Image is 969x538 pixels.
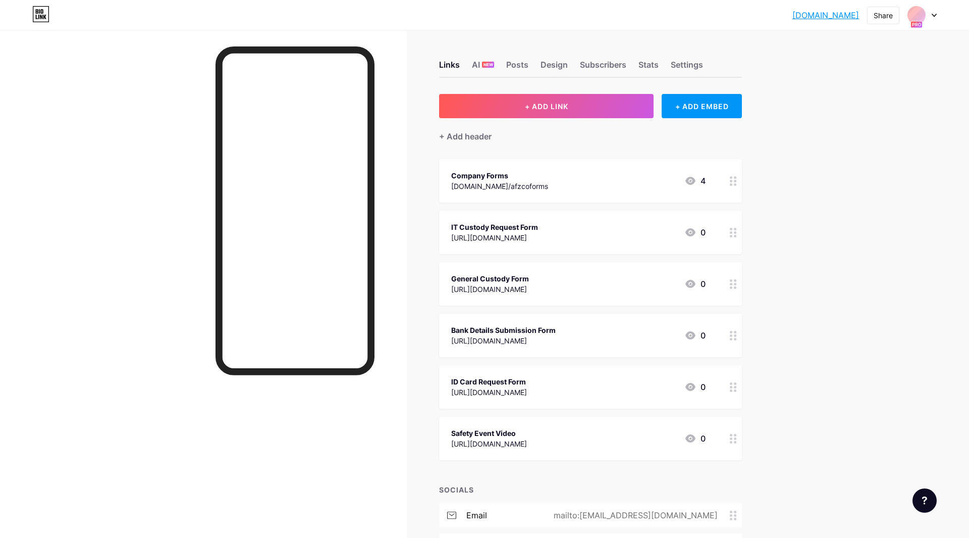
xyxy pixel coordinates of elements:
div: Posts [506,59,528,77]
span: NEW [483,62,493,68]
div: Share [874,10,893,21]
span: + ADD LINK [525,102,568,111]
div: 0 [684,432,706,445]
div: IT Custody Request Form [451,222,538,232]
div: + ADD EMBED [662,94,742,118]
div: ID Card Request Form [451,376,527,387]
div: Settings [671,59,703,77]
div: General Custody Form [451,273,529,284]
div: [URL][DOMAIN_NAME] [451,232,538,243]
div: 0 [684,329,706,341]
div: 4 [684,175,706,187]
div: Subscribers [580,59,626,77]
div: mailto:[EMAIL_ADDRESS][DOMAIN_NAME] [537,509,730,521]
div: + Add header [439,130,492,142]
div: Bank Details Submission Form [451,325,556,335]
div: 0 [684,381,706,393]
div: 0 [684,226,706,238]
div: Company Forms [451,170,548,181]
div: [URL][DOMAIN_NAME] [451,335,556,346]
button: + ADD LINK [439,94,654,118]
div: [URL][DOMAIN_NAME] [451,387,527,398]
a: [DOMAIN_NAME] [792,9,859,21]
div: AI [472,59,494,77]
div: SOCIALS [439,484,742,495]
div: [DOMAIN_NAME]/afzcoforms [451,181,548,191]
div: Links [439,59,460,77]
div: 0 [684,278,706,290]
div: [URL][DOMAIN_NAME] [451,284,529,295]
div: Stats [638,59,659,77]
div: email [466,509,487,521]
div: Design [541,59,568,77]
div: [URL][DOMAIN_NAME] [451,438,527,449]
div: Safety Event Video [451,428,527,438]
